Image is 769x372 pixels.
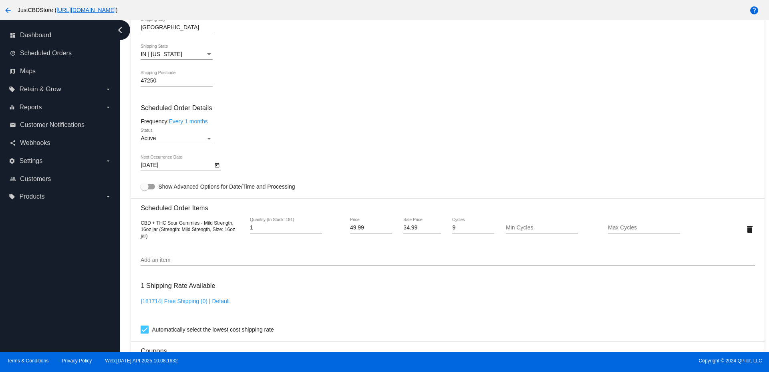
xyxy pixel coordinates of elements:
h3: 1 Shipping Rate Available [141,277,215,294]
span: Products [19,193,44,200]
button: Open calendar [213,161,221,169]
input: Sale Price [403,225,441,231]
i: local_offer [9,86,15,92]
a: people_outline Customers [10,173,111,185]
input: Shipping City [141,24,213,31]
mat-icon: arrow_back [3,6,13,15]
mat-select: Shipping State [141,51,213,58]
span: Active [141,135,156,141]
span: Maps [20,68,36,75]
span: Reports [19,104,42,111]
input: Add an item [141,257,755,263]
i: local_offer [9,193,15,200]
span: IN | [US_STATE] [141,51,182,57]
i: arrow_drop_down [105,158,111,164]
input: Next Occurrence Date [141,162,213,169]
a: Privacy Policy [62,358,92,364]
i: arrow_drop_down [105,193,111,200]
i: arrow_drop_down [105,86,111,92]
mat-select: Status [141,135,213,142]
a: Web:[DATE] API:2025.10.08.1632 [105,358,178,364]
i: equalizer [9,104,15,111]
input: Shipping Postcode [141,78,213,84]
i: people_outline [10,176,16,182]
a: Every 1 months [169,118,207,125]
span: Settings [19,157,42,165]
h3: Scheduled Order Items [141,198,755,212]
span: Retain & Grow [19,86,61,93]
span: Dashboard [20,32,51,39]
span: Copyright © 2024 QPilot, LLC [391,358,762,364]
a: Terms & Conditions [7,358,48,364]
span: CBD + THC Sour Gummies - Mild Strength, 16oz jar (Strength: Mild Strength, Size: 16oz jar) [141,220,235,239]
i: email [10,122,16,128]
i: settings [9,158,15,164]
span: Scheduled Orders [20,50,72,57]
a: dashboard Dashboard [10,29,111,42]
i: chevron_left [114,24,127,36]
span: Automatically select the lowest cost shipping rate [152,325,274,334]
input: Quantity (In Stock: 191) [250,225,322,231]
a: email Customer Notifications [10,119,111,131]
input: Price [350,225,392,231]
h3: Coupons [141,341,755,355]
i: update [10,50,16,56]
mat-icon: help [749,6,759,15]
input: Cycles [452,225,494,231]
i: dashboard [10,32,16,38]
h3: Scheduled Order Details [141,104,755,112]
a: [181714] Free Shipping (0) | Default [141,298,229,304]
i: arrow_drop_down [105,104,111,111]
span: JustCBDStore ( ) [18,7,118,13]
span: Show Advanced Options for Date/Time and Processing [158,183,295,191]
span: Customer Notifications [20,121,85,129]
i: share [10,140,16,146]
span: Customers [20,175,51,183]
mat-icon: delete [745,225,755,234]
span: Webhooks [20,139,50,147]
a: map Maps [10,65,111,78]
a: share Webhooks [10,137,111,149]
a: [URL][DOMAIN_NAME] [56,7,116,13]
a: update Scheduled Orders [10,47,111,60]
input: Min Cycles [506,225,578,231]
i: map [10,68,16,74]
div: Frequency: [141,118,755,125]
input: Max Cycles [608,225,680,231]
